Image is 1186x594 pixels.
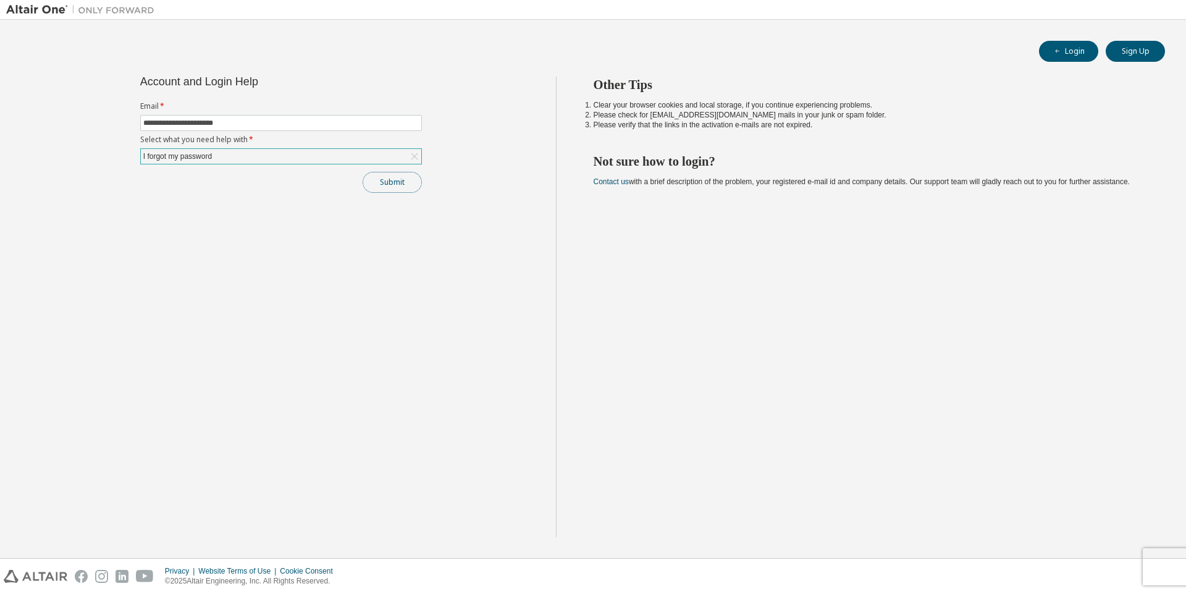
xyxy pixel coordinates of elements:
[1039,41,1098,62] button: Login
[165,566,198,576] div: Privacy
[594,100,1143,110] li: Clear your browser cookies and local storage, if you continue experiencing problems.
[116,570,128,583] img: linkedin.svg
[95,570,108,583] img: instagram.svg
[136,570,154,583] img: youtube.svg
[198,566,280,576] div: Website Terms of Use
[594,177,629,186] a: Contact us
[140,77,366,87] div: Account and Login Help
[141,149,421,164] div: I forgot my password
[594,153,1143,169] h2: Not sure how to login?
[141,150,214,163] div: I forgot my password
[140,101,422,111] label: Email
[363,172,422,193] button: Submit
[1106,41,1165,62] button: Sign Up
[280,566,340,576] div: Cookie Consent
[165,576,340,587] p: © 2025 Altair Engineering, Inc. All Rights Reserved.
[140,135,422,145] label: Select what you need help with
[594,77,1143,93] h2: Other Tips
[6,4,161,16] img: Altair One
[75,570,88,583] img: facebook.svg
[594,110,1143,120] li: Please check for [EMAIL_ADDRESS][DOMAIN_NAME] mails in your junk or spam folder.
[594,120,1143,130] li: Please verify that the links in the activation e-mails are not expired.
[4,570,67,583] img: altair_logo.svg
[594,177,1130,186] span: with a brief description of the problem, your registered e-mail id and company details. Our suppo...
